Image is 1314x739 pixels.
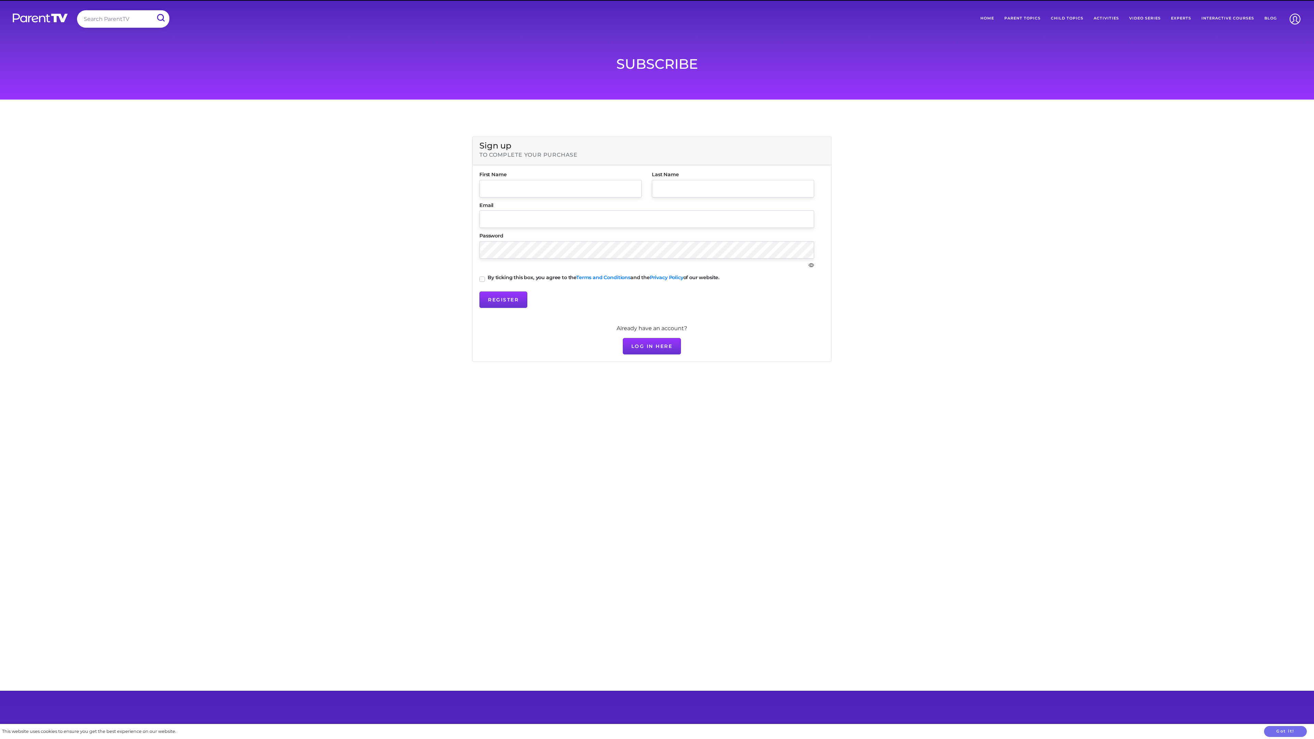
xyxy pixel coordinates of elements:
[1166,10,1196,26] a: Experts
[650,274,683,281] a: Privacy Policy
[1088,10,1124,26] a: Activities
[1196,10,1259,26] a: Interactive Courses
[1264,726,1307,737] button: Got it!
[999,10,1046,26] a: Parent Topics
[1046,10,1088,26] a: Child Topics
[479,172,642,177] label: First Name
[479,141,824,151] h4: Sign up
[479,152,824,158] h6: to complete your purchase
[576,274,630,281] a: Terms and Conditions
[479,291,527,308] button: Register
[623,338,681,354] button: Log in here
[1259,10,1282,26] a: Blog
[467,56,847,72] h1: Subscribe
[2,728,176,735] div: This website uses cookies to ensure you get the best experience on our website.
[652,172,814,177] label: Last Name
[488,275,720,280] label: By ticking this box, you agree to the and the of our website.
[12,13,68,23] img: parenttv-logo-white.4c85aaf.svg
[152,10,169,26] input: Submit
[479,233,814,238] label: Password
[479,324,824,333] p: Already have an account?
[1124,10,1166,26] a: Video Series
[809,262,814,268] svg: eye
[975,10,999,26] a: Home
[1286,10,1304,28] img: Account
[479,203,814,208] label: Email
[77,10,169,28] input: Search ParentTV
